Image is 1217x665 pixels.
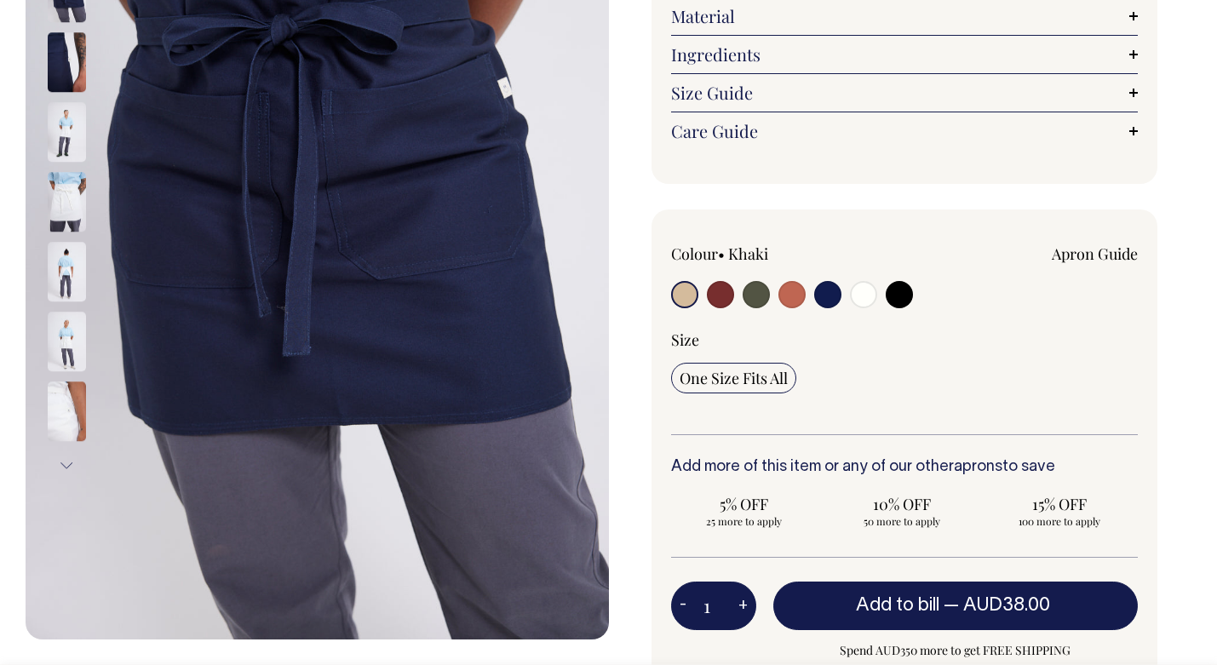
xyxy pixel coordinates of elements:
[773,582,1139,629] button: Add to bill —AUD38.00
[994,494,1124,514] span: 15% OFF
[671,489,818,533] input: 5% OFF 25 more to apply
[48,173,86,232] img: off-white
[671,6,1139,26] a: Material
[671,44,1139,65] a: Ingredients
[671,589,695,623] button: -
[48,243,86,302] img: off-white
[671,459,1139,476] h6: Add more of this item or any of our other to save
[48,312,86,372] img: off-white
[671,121,1139,141] a: Care Guide
[48,103,86,163] img: off-white
[963,597,1050,614] span: AUD38.00
[828,489,975,533] input: 10% OFF 50 more to apply
[54,447,79,485] button: Next
[671,363,796,393] input: One Size Fits All
[730,589,756,623] button: +
[680,494,810,514] span: 5% OFF
[836,514,967,528] span: 50 more to apply
[680,368,788,388] span: One Size Fits All
[728,244,768,264] label: Khaki
[680,514,810,528] span: 25 more to apply
[1052,244,1138,264] a: Apron Guide
[718,244,725,264] span: •
[836,494,967,514] span: 10% OFF
[671,330,1139,350] div: Size
[944,597,1054,614] span: —
[773,640,1139,661] span: Spend AUD350 more to get FREE SHIPPING
[985,489,1133,533] input: 15% OFF 100 more to apply
[856,597,939,614] span: Add to bill
[671,244,858,264] div: Colour
[48,33,86,93] img: dark-navy
[954,460,1002,474] a: aprons
[671,83,1139,103] a: Size Guide
[48,382,86,442] img: off-white
[994,514,1124,528] span: 100 more to apply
